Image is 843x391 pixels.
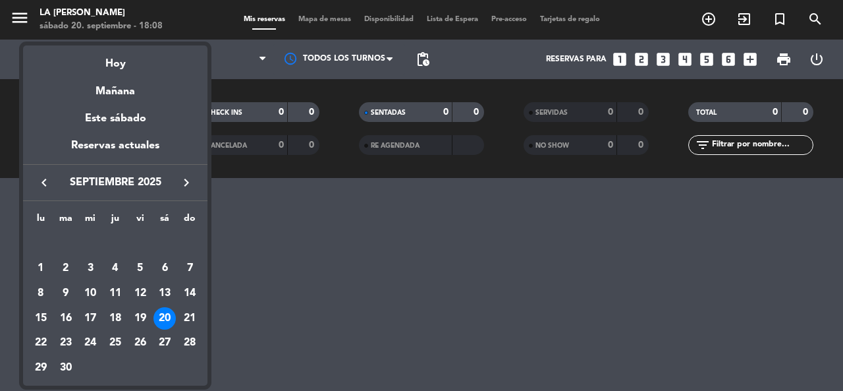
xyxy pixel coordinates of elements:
td: 17 de septiembre de 2025 [78,306,103,331]
td: 23 de septiembre de 2025 [53,331,78,356]
div: 27 [153,332,176,355]
td: 11 de septiembre de 2025 [103,281,128,306]
td: 5 de septiembre de 2025 [128,256,153,282]
td: 25 de septiembre de 2025 [103,331,128,356]
td: 22 de septiembre de 2025 [28,331,53,356]
th: domingo [177,211,202,231]
div: 20 [153,307,176,330]
td: 24 de septiembre de 2025 [78,331,103,356]
div: 24 [79,332,101,355]
button: keyboard_arrow_left [32,174,56,191]
div: 28 [178,332,201,355]
div: 21 [178,307,201,330]
td: 27 de septiembre de 2025 [153,331,178,356]
td: 6 de septiembre de 2025 [153,256,178,282]
div: 2 [55,257,77,280]
div: 8 [30,282,52,305]
td: 8 de septiembre de 2025 [28,281,53,306]
div: 6 [153,257,176,280]
button: keyboard_arrow_right [175,174,198,191]
td: 19 de septiembre de 2025 [128,306,153,331]
div: Este sábado [23,100,207,137]
td: 10 de septiembre de 2025 [78,281,103,306]
div: 29 [30,357,52,379]
i: keyboard_arrow_right [178,175,194,191]
td: 7 de septiembre de 2025 [177,256,202,282]
td: 30 de septiembre de 2025 [53,355,78,380]
td: 4 de septiembre de 2025 [103,256,128,282]
th: martes [53,211,78,231]
div: Mañana [23,73,207,100]
div: 10 [79,282,101,305]
div: 16 [55,307,77,330]
td: 12 de septiembre de 2025 [128,281,153,306]
div: 9 [55,282,77,305]
div: 22 [30,332,52,355]
div: 12 [129,282,151,305]
div: 4 [104,257,126,280]
div: 19 [129,307,151,330]
td: 26 de septiembre de 2025 [128,331,153,356]
th: viernes [128,211,153,231]
td: 3 de septiembre de 2025 [78,256,103,282]
td: 2 de septiembre de 2025 [53,256,78,282]
th: jueves [103,211,128,231]
td: 9 de septiembre de 2025 [53,281,78,306]
td: 29 de septiembre de 2025 [28,355,53,380]
div: 14 [178,282,201,305]
td: 1 de septiembre de 2025 [28,256,53,282]
div: 3 [79,257,101,280]
div: 1 [30,257,52,280]
div: 30 [55,357,77,379]
th: lunes [28,211,53,231]
div: 15 [30,307,52,330]
div: 13 [153,282,176,305]
td: 28 de septiembre de 2025 [177,331,202,356]
div: Hoy [23,45,207,73]
div: 18 [104,307,126,330]
td: 20 de septiembre de 2025 [153,306,178,331]
div: Reservas actuales [23,137,207,164]
div: 17 [79,307,101,330]
div: 11 [104,282,126,305]
div: 23 [55,332,77,355]
td: 13 de septiembre de 2025 [153,281,178,306]
td: 15 de septiembre de 2025 [28,306,53,331]
td: 18 de septiembre de 2025 [103,306,128,331]
td: 14 de septiembre de 2025 [177,281,202,306]
th: miércoles [78,211,103,231]
i: keyboard_arrow_left [36,175,52,191]
div: 5 [129,257,151,280]
td: SEP. [28,231,202,256]
td: 21 de septiembre de 2025 [177,306,202,331]
div: 7 [178,257,201,280]
div: 26 [129,332,151,355]
th: sábado [153,211,178,231]
span: septiembre 2025 [56,174,175,191]
td: 16 de septiembre de 2025 [53,306,78,331]
div: 25 [104,332,126,355]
